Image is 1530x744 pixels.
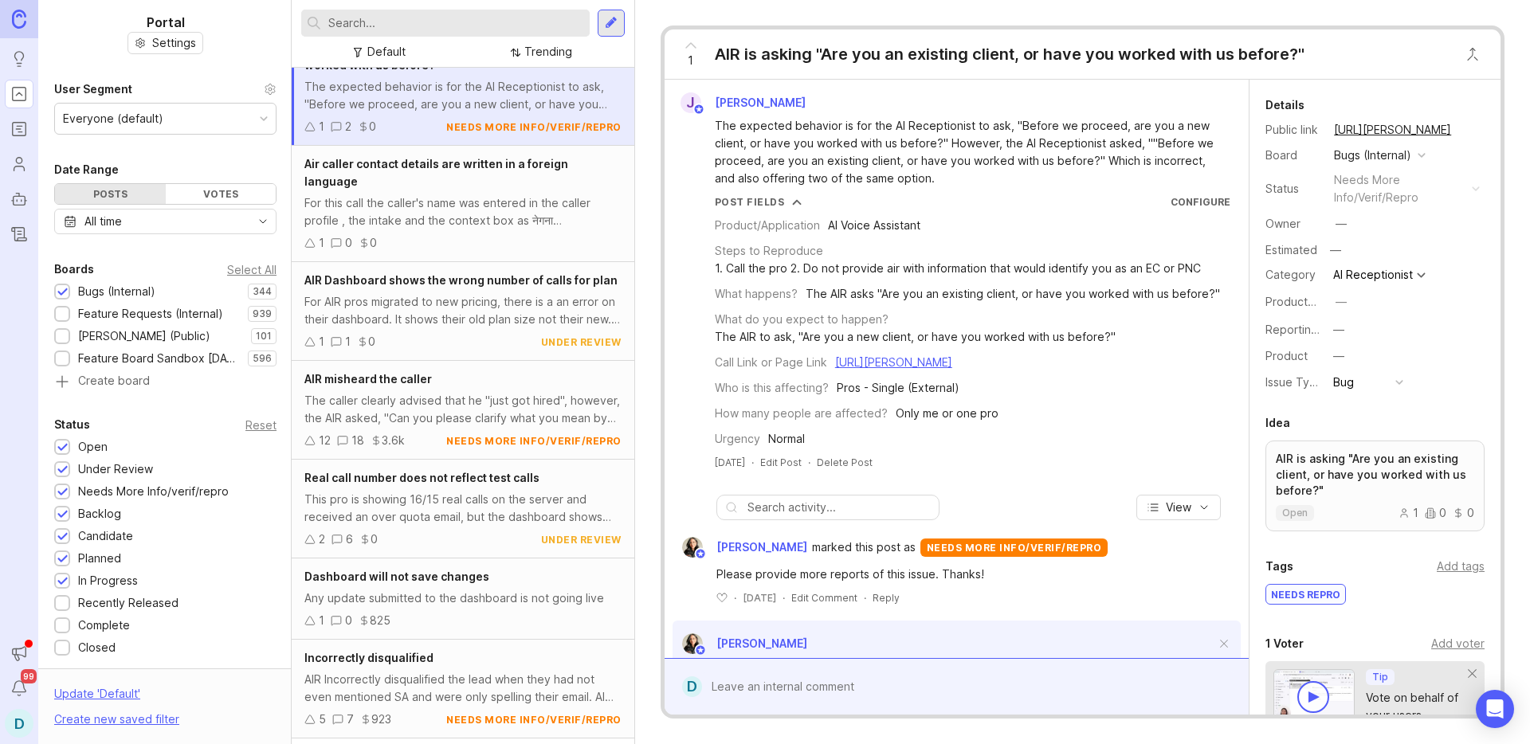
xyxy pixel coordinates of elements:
[1265,323,1351,336] label: Reporting Team
[78,460,153,478] div: Under Review
[55,184,166,204] div: Posts
[920,538,1108,557] div: needs more info/verif/repro
[896,405,998,422] div: Only me or one pro
[1329,119,1456,140] a: [URL][PERSON_NAME]
[5,115,33,143] a: Roadmaps
[1273,669,1355,722] img: video-thumbnail-vote-d41b83416815613422e2ca741bf692cc.jpg
[671,92,818,113] a: J[PERSON_NAME]
[1333,347,1344,365] div: —
[715,43,1304,65] div: AIR is asking "Are you an existing client, or have you worked with us before?"
[1425,507,1446,519] div: 0
[1266,585,1345,604] div: NEEDS REPRO
[541,533,622,546] div: under review
[1334,147,1411,164] div: Bugs (Internal)
[319,432,331,449] div: 12
[694,548,706,560] img: member badge
[370,234,377,252] div: 0
[864,591,866,605] div: ·
[78,283,155,300] div: Bugs (Internal)
[78,572,138,589] div: In Progress
[446,120,622,134] div: needs more info/verif/repro
[1372,671,1388,683] p: Tip
[715,379,829,397] div: Who is this affecting?
[304,651,433,664] span: Incorrectly disqualified
[681,92,701,113] div: J
[304,293,622,328] div: For AIR pros migrated to new pricing, there is a an error on their dashboard. It shows their old ...
[345,333,351,350] div: 1
[715,96,806,109] span: [PERSON_NAME]
[716,538,807,556] span: [PERSON_NAME]
[54,415,90,434] div: Status
[715,456,745,469] span: [DATE]
[692,104,704,116] img: member badge
[1437,558,1485,575] div: Add tags
[78,594,178,612] div: Recently Released
[1265,557,1293,576] div: Tags
[253,307,272,320] p: 939
[78,305,223,323] div: Feature Requests (Internal)
[682,633,703,654] img: Ysabelle Eugenio
[1265,121,1321,139] div: Public link
[524,43,572,61] div: Trending
[446,434,622,448] div: needs more info/verif/repro
[1265,634,1304,653] div: 1 Voter
[682,676,702,697] div: D
[304,570,489,583] span: Dashboard will not save changes
[304,392,622,427] div: The caller clearly advised that he "just got hired", however, the AIR asked, "Can you please clar...
[292,262,634,361] a: AIR Dashboard shows the wrong number of calls for planFor AIR pros migrated to new pricing, there...
[1431,635,1485,652] div: Add voter
[791,591,857,605] div: Edit Comment
[5,80,33,108] a: Portal
[166,184,277,204] div: Votes
[1265,245,1317,256] div: Estimated
[346,531,353,548] div: 6
[734,591,736,605] div: ·
[1333,269,1413,280] div: AI Receptionist
[152,35,196,51] span: Settings
[319,234,324,252] div: 1
[319,612,324,629] div: 1
[760,456,802,469] div: Edit Post
[78,483,229,500] div: Needs More Info/verif/repro
[808,456,810,469] div: ·
[328,14,583,32] input: Search...
[78,617,130,634] div: Complete
[319,118,324,135] div: 1
[382,432,405,449] div: 3.6k
[715,328,1116,346] div: The AIR to ask, "Are you a new client, or have you worked with us before?"
[371,711,391,728] div: 923
[837,379,959,397] div: Pros - Single (External)
[673,537,812,558] a: Ysabelle Eugenio[PERSON_NAME]
[304,671,622,706] div: AIR Incorrectly disqualified the lead when they had not even mentioned SA and were only spelling ...
[345,234,352,252] div: 0
[21,669,37,683] span: 99
[292,361,634,460] a: AIR misheard the callerThe caller clearly advised that he "just got hired", however, the AIR aske...
[1333,374,1354,391] div: Bug
[1265,295,1350,308] label: ProductboardID
[715,311,889,328] div: What do you expect to happen?
[715,260,1201,277] div: 1. Call the pro 2. Do not provide air with information that would identify you as an EC or PNC
[1265,147,1321,164] div: Board
[1476,690,1514,728] div: Open Intercom Messenger
[1282,507,1308,519] p: open
[715,195,802,209] button: Post Fields
[541,335,622,349] div: under review
[78,639,116,656] div: Closed
[715,285,798,303] div: What happens?
[1325,240,1346,260] div: —
[5,709,33,738] button: D
[371,531,378,548] div: 0
[1265,180,1321,198] div: Status
[12,10,26,28] img: Canny Home
[1399,507,1418,519] div: 1
[682,537,703,558] img: Ysabelle Eugenio
[1265,413,1290,433] div: Idea
[347,711,354,728] div: 7
[250,215,276,228] svg: toggle icon
[1265,266,1321,284] div: Category
[63,110,163,127] div: Everyone (default)
[715,354,827,371] div: Call Link or Page Link
[245,421,277,429] div: Reset
[716,566,1215,583] div: Please provide more reports of this issue. Thanks!
[304,78,622,113] div: The expected behavior is for the AI Receptionist to ask, "Before we proceed, are you a new client...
